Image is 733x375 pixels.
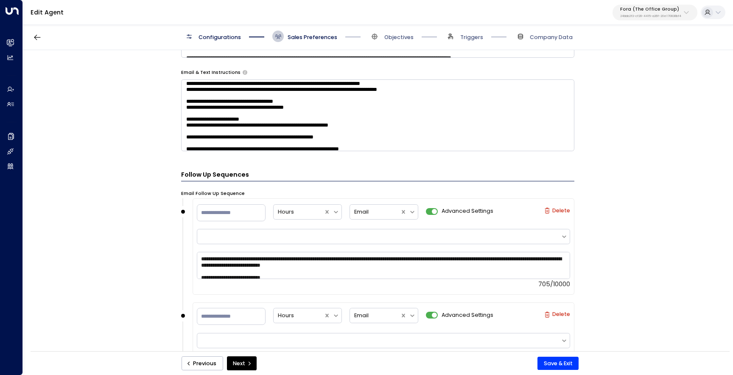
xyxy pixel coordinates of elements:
h3: Follow Up Sequences [181,170,574,181]
span: Configurations [199,34,241,41]
button: Provide any specific instructions you want the agent to follow only when responding to leads via ... [243,70,247,75]
label: Email Follow Up Sequence [181,190,245,197]
a: Edit Agent [31,8,64,17]
button: Fora (The Office Group)24bbb2f3-cf28-4415-a26f-20e170838bf4 [613,5,697,20]
span: Advanced Settings [442,207,493,215]
label: Email & Text Instructions [181,69,241,76]
div: 705/10000 [197,281,570,288]
button: Previous [182,356,223,371]
label: Delete [544,311,570,317]
p: 24bbb2f3-cf28-4415-a26f-20e170838bf4 [620,14,681,18]
span: Triggers [460,34,483,41]
label: Delete [544,208,570,214]
p: Fora (The Office Group) [620,7,681,12]
span: Advanced Settings [442,311,493,319]
span: Sales Preferences [288,34,337,41]
button: Next [227,356,257,371]
button: Save & Exit [537,357,579,370]
span: Company Data [530,34,573,41]
span: Objectives [384,34,414,41]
